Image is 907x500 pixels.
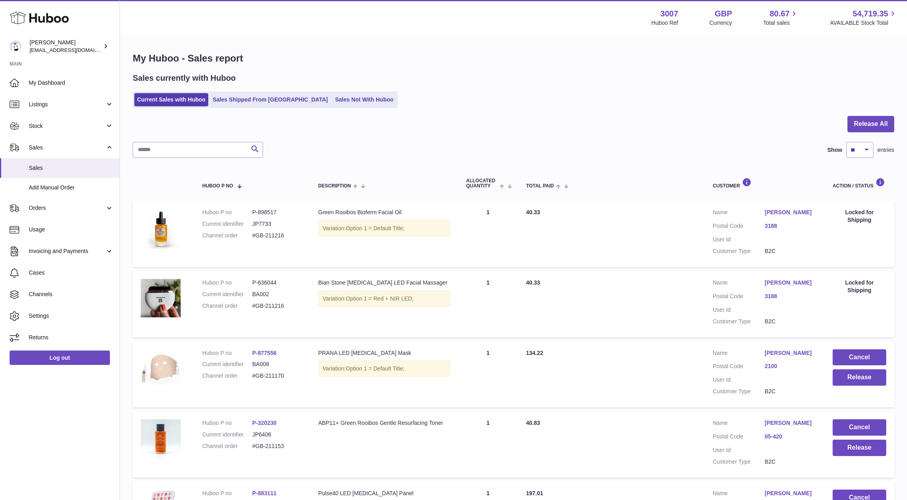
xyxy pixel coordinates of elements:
[713,222,765,232] dt: Postal Code
[765,363,817,370] a: 2100
[318,291,450,307] div: Variation:
[526,209,540,215] span: 40.33
[458,341,518,408] td: 1
[765,293,817,300] a: 3188
[210,93,331,106] a: Sales Shipped From [GEOGRAPHIC_DATA]
[252,361,302,368] dd: BA008
[252,279,302,287] dd: P-636044
[30,47,118,53] span: [EMAIL_ADDRESS][DOMAIN_NAME]
[252,209,302,216] dd: P-898517
[318,209,450,216] div: Green Rooibos Bioferm Facial Oil
[827,146,842,154] label: Show
[133,73,236,84] h2: Sales currently with Huboo
[713,458,765,466] dt: Customer Type
[202,349,252,357] dt: Huboo P no
[713,349,765,359] dt: Name
[29,226,114,233] span: Usage
[202,209,252,216] dt: Huboo P no
[29,312,114,320] span: Settings
[713,236,765,243] dt: User Id
[29,204,105,212] span: Orders
[29,334,114,341] span: Returns
[202,279,252,287] dt: Huboo P no
[252,232,302,239] dd: #GB-211216
[252,302,302,310] dd: #GB-211216
[765,222,817,230] a: 3188
[29,291,114,298] span: Channels
[202,372,252,380] dt: Channel order
[252,490,277,496] a: P-883111
[458,201,518,267] td: 1
[318,490,450,497] div: Pulse40 LED [MEDICAL_DATA] Panel
[710,19,732,27] div: Currency
[713,293,765,302] dt: Postal Code
[252,442,302,450] dd: #GB-211153
[252,350,277,356] a: P-877556
[202,490,252,497] dt: Huboo P no
[769,8,789,19] span: 80.67
[713,363,765,372] dt: Postal Code
[134,93,208,106] a: Current Sales with Huboo
[713,178,817,189] div: Customer
[526,279,540,286] span: 40.33
[252,220,302,228] dd: JP7733
[10,40,22,52] img: bevmay@maysama.com
[652,19,678,27] div: Huboo Ref
[833,279,886,294] div: Locked for Shipping
[318,361,450,377] div: Variation:
[202,232,252,239] dt: Channel order
[318,183,351,189] span: Description
[713,247,765,255] dt: Customer Type
[713,376,765,384] dt: User Id
[202,361,252,368] dt: Current identifier
[765,279,817,287] a: [PERSON_NAME]
[30,39,102,54] div: [PERSON_NAME]
[765,209,817,216] a: [PERSON_NAME]
[318,279,450,287] div: Bian Stone [MEDICAL_DATA] LED Facial Massager
[202,291,252,298] dt: Current identifier
[202,220,252,228] dt: Current identifier
[763,19,799,27] span: Total sales
[346,295,414,302] span: Option 1 = Red + NIR LED;
[847,116,894,132] button: Release All
[765,458,817,466] dd: B2C
[318,419,450,427] div: ABP11+ Green Rooibos Gentle Resurfacing Toner
[346,225,405,231] span: Option 1 = Default Title;
[202,183,233,189] span: Huboo P no
[713,279,765,289] dt: Name
[713,318,765,325] dt: Customer Type
[252,420,277,426] a: P-320230
[10,351,110,365] a: Log out
[141,349,181,389] img: 30071704385433.jpg
[713,446,765,454] dt: User Id
[765,388,817,395] dd: B2C
[29,247,105,255] span: Invoicing and Payments
[765,490,817,497] a: [PERSON_NAME]
[458,411,518,478] td: 1
[715,8,732,19] strong: GBP
[29,79,114,87] span: My Dashboard
[252,431,302,438] dd: JP6406
[29,144,105,151] span: Sales
[141,209,181,249] img: pic-2.jpg
[713,433,765,442] dt: Postal Code
[713,490,765,499] dt: Name
[765,247,817,255] dd: B2C
[202,431,252,438] dt: Current identifier
[713,419,765,429] dt: Name
[763,8,799,27] a: 80.67 Total sales
[713,388,765,395] dt: Customer Type
[29,122,105,130] span: Stock
[252,291,302,298] dd: BA002
[660,8,678,19] strong: 3007
[202,419,252,427] dt: Huboo P no
[833,440,886,456] button: Release
[29,184,114,191] span: Add Manual Order
[833,178,886,189] div: Action / Status
[318,220,450,237] div: Variation:
[141,419,181,459] img: 30071654760643.jpg
[526,183,554,189] span: Total paid
[202,442,252,450] dt: Channel order
[833,369,886,386] button: Release
[346,365,405,372] span: Option 1 = Default Title;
